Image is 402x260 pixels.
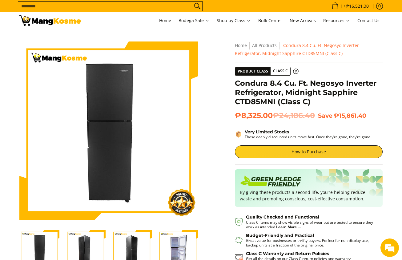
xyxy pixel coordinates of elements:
[318,112,332,119] span: Save
[330,3,371,10] span: •
[246,238,376,247] p: Great value for businesses or thrifty buyers. Perfect for non-display use, backup units at a frac...
[340,4,344,8] span: 1
[320,12,353,29] a: Resources
[255,12,285,29] a: Bulk Center
[19,41,198,220] img: Condura 8.4 Cu. Ft. Negosyo Inverter Refrigerator, Midnight Sapphire CTD85MNI (Class C)
[276,224,301,230] a: Learn More →
[245,135,371,139] p: These deeply discounted units move fast. Once they’re gone, they’re gone.
[354,12,383,29] a: Contact Us
[258,18,282,23] span: Bulk Center
[235,67,271,75] span: Product Class
[334,112,366,119] span: ₱15,861.40
[345,4,370,8] span: ₱16,521.30
[287,12,319,29] a: New Arrivals
[156,12,174,29] a: Home
[235,145,383,158] a: How to Purchase
[246,214,319,220] strong: Quality Checked and Functional
[246,233,314,238] strong: Budget-Friendly and Practical
[19,15,81,26] img: Condura 8.5 Cu. Ft. Negosyo Inverter Refrigerator l Mang Kosme
[240,174,301,189] img: Badge sustainability green pledge friendly
[252,42,277,48] a: All Products
[246,220,376,229] p: Class C items may show visible signs of wear but are tested to ensure they work as intended.
[175,12,212,29] a: Bodega Sale
[235,42,247,48] a: Home
[235,111,315,120] span: ₱8,325.00
[235,42,359,56] span: Condura 8.4 Cu. Ft. Negosyo Inverter Refrigerator, Midnight Sapphire CTD85MNI (Class C)
[245,129,289,135] strong: Very Limited Stocks
[235,67,299,76] a: Product Class Class C
[179,17,209,25] span: Bodega Sale
[159,18,171,23] span: Home
[290,18,316,23] span: New Arrivals
[235,41,383,57] nav: Breadcrumbs
[87,12,383,29] nav: Main Menu
[271,67,290,75] span: Class C
[323,17,350,25] span: Resources
[214,12,254,29] a: Shop by Class
[273,111,315,120] del: ₱24,186.40
[192,2,202,11] button: Search
[357,18,380,23] span: Contact Us
[217,17,251,25] span: Shop by Class
[240,189,378,202] p: By giving these products a second life, you’re helping reduce waste and promoting conscious, cost...
[246,251,329,256] strong: Class C Warranty and Return Policies
[235,79,383,106] h1: Condura 8.4 Cu. Ft. Negosyo Inverter Refrigerator, Midnight Sapphire CTD85MNI (Class C)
